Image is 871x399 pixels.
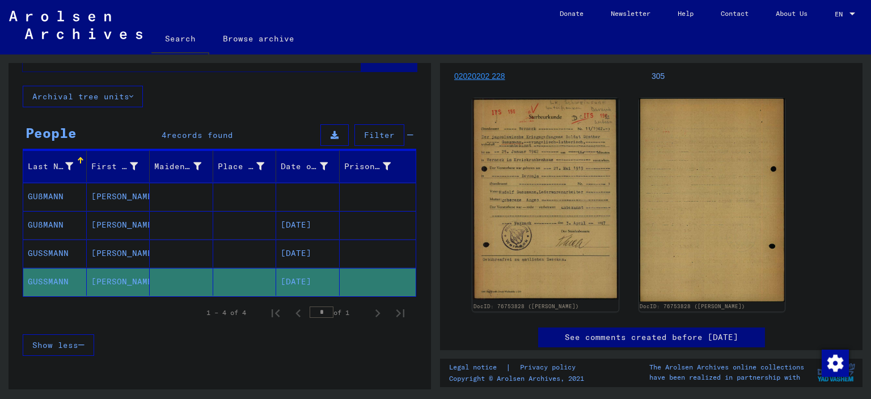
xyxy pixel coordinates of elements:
[23,334,94,356] button: Show less
[209,25,308,52] a: Browse archive
[23,268,87,296] mat-cell: GUSSMANN
[87,183,150,211] mat-cell: [PERSON_NAME]
[449,362,589,373] div: |
[91,161,138,173] div: First Name
[344,157,405,175] div: Prisoner #
[473,303,579,309] a: DocID: 76753828 ([PERSON_NAME])
[822,350,849,377] img: Change consent
[449,373,589,384] p: Copyright © Arolsen Archives, 2021
[454,72,505,81] a: 02020202 228
[639,98,785,302] img: 002.jpg
[366,301,389,324] button: Next page
[218,157,279,175] div: Place of Birth
[815,358,857,387] img: yv_logo.png
[340,150,416,182] mat-header-cell: Prisoner #
[23,183,87,211] mat-cell: GUßMANN
[449,362,506,373] a: Legal notice
[276,211,340,239] mat-cell: [DATE]
[281,157,342,175] div: Date of Birth
[28,161,73,173] div: Last Name
[87,240,150,267] mat-cell: [PERSON_NAME]
[167,130,233,140] span: records found
[276,240,340,267] mat-cell: [DATE]
[87,211,150,239] mat-cell: [PERSON_NAME]
[389,301,412,324] button: Last page
[26,123,77,143] div: People
[23,211,87,239] mat-cell: GUßMANN
[213,150,277,182] mat-header-cell: Place of Birth
[23,86,143,107] button: Archival tree units
[276,150,340,182] mat-header-cell: Date of Birth
[162,130,167,140] span: 4
[154,157,215,175] div: Maiden Name
[9,11,142,39] img: Arolsen_neg.svg
[151,25,209,54] a: Search
[154,161,201,173] div: Maiden Name
[649,372,804,383] p: have been realized in partnership with
[87,268,150,296] mat-cell: [PERSON_NAME]
[287,301,310,324] button: Previous page
[281,161,328,173] div: Date of Birth
[511,362,589,373] a: Privacy policy
[565,331,738,343] a: See comments created before [DATE]
[364,130,395,140] span: Filter
[640,303,745,309] a: DocID: 76753828 ([PERSON_NAME])
[344,161,391,173] div: Prisoner #
[23,150,87,182] mat-header-cell: Last Name
[649,362,804,372] p: The Arolsen Archives online collections
[206,308,246,318] div: 1 – 4 of 4
[91,157,153,175] div: First Name
[150,150,213,182] mat-header-cell: Maiden Name
[87,150,150,182] mat-header-cell: First Name
[264,301,287,324] button: First page
[23,240,87,267] mat-cell: GUSSMANN
[218,161,265,173] div: Place of Birth
[354,124,404,146] button: Filter
[835,10,847,18] span: EN
[28,157,87,175] div: Last Name
[32,340,78,350] span: Show less
[276,268,340,296] mat-cell: [DATE]
[310,307,366,318] div: of 1
[652,70,848,82] p: 305
[472,98,619,300] img: 001.jpg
